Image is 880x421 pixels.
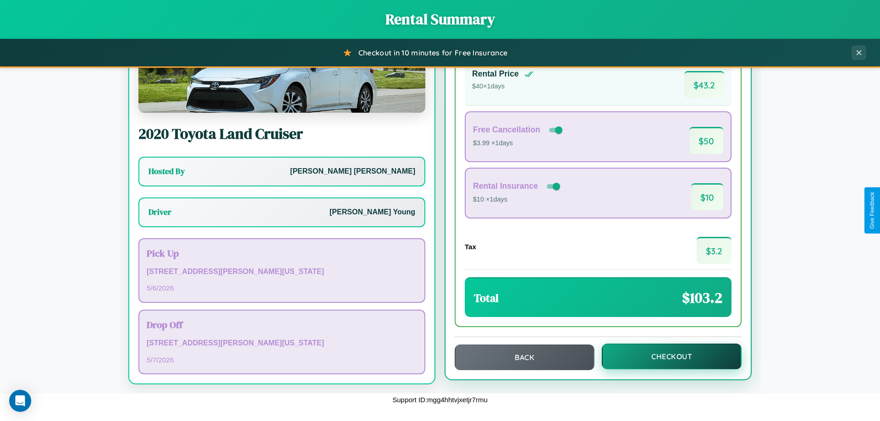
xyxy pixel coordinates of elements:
[138,124,425,144] h2: 2020 Toyota Land Cruiser
[455,344,594,370] button: Back
[148,207,171,218] h3: Driver
[473,194,562,206] p: $10 × 1 days
[290,165,415,178] p: [PERSON_NAME] [PERSON_NAME]
[869,192,875,229] div: Give Feedback
[9,390,31,412] div: Open Intercom Messenger
[473,181,538,191] h4: Rental Insurance
[148,166,185,177] h3: Hosted By
[697,237,731,264] span: $ 3.2
[682,288,722,308] span: $ 103.2
[147,318,417,331] h3: Drop Off
[9,9,871,29] h1: Rental Summary
[602,344,742,369] button: Checkout
[684,71,724,98] span: $ 43.2
[147,282,417,294] p: 5 / 6 / 2026
[473,125,540,135] h4: Free Cancellation
[691,183,723,210] span: $ 10
[147,265,417,279] p: [STREET_ADDRESS][PERSON_NAME][US_STATE]
[473,137,564,149] p: $3.99 × 1 days
[147,354,417,366] p: 5 / 7 / 2026
[147,337,417,350] p: [STREET_ADDRESS][PERSON_NAME][US_STATE]
[472,69,519,79] h4: Rental Price
[465,243,476,251] h4: Tax
[474,290,499,306] h3: Total
[330,206,415,219] p: [PERSON_NAME] Young
[689,127,723,154] span: $ 50
[147,246,417,260] h3: Pick Up
[392,394,488,406] p: Support ID: mgg4hhtvjxetjr7rmu
[358,48,507,57] span: Checkout in 10 minutes for Free Insurance
[472,81,533,93] p: $ 40 × 1 days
